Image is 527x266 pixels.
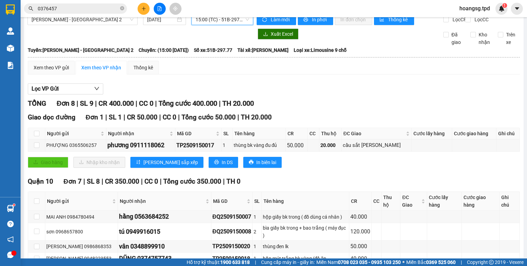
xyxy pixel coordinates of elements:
span: hoangsg.tpd [454,4,495,13]
th: Cước giao hàng [452,128,496,139]
span: ĐC Giao [402,194,420,209]
span: printer [249,160,254,165]
span: file-add [157,6,162,11]
span: Miền Bắc [406,258,456,266]
div: [PERSON_NAME] 0948223553 [46,255,117,262]
span: | [83,177,85,185]
div: Xem theo VP gửi [34,64,69,71]
button: downloadXuất Excel [258,28,298,39]
div: 1 [254,243,260,250]
span: | [141,177,143,185]
div: TP2509150018 [212,254,251,263]
th: CR [349,192,372,211]
span: Tổng cước 350.000 [163,177,221,185]
span: Tài xế: [PERSON_NAME] [237,46,289,54]
th: SL [253,192,262,211]
th: Tên hàng [233,128,286,139]
td: TP2509150018 [211,253,253,265]
div: TP2509150020 [212,242,251,251]
span: sort-ascending [136,160,141,165]
span: | [95,99,97,107]
span: notification [7,236,14,243]
div: hộp mút trắng bk vàng (đồ ăn [263,255,348,262]
div: tú 0949916015 [119,227,210,236]
span: CC 0 [144,177,158,185]
span: Lọc VP Gửi [32,84,59,93]
button: bar-chartThống kê [374,14,414,25]
td: TP2509150017 [175,139,222,151]
span: CR 400.000 [98,99,134,107]
div: 40.000 [350,254,370,263]
th: Cước lấy hàng [427,192,462,211]
span: caret-down [514,5,520,12]
th: CR [286,128,308,139]
img: warehouse-icon [7,27,14,35]
button: caret-down [511,3,523,15]
span: aim [173,6,178,11]
span: Đơn 7 [63,177,82,185]
span: | [159,113,161,121]
span: printer [214,160,219,165]
div: cầu sắt [PERSON_NAME] [343,141,410,150]
div: 50.000 [287,141,307,150]
div: hộp giấy bk trong ( đồ dùng cá nhân ) [263,213,348,221]
div: 1 [254,213,260,221]
td: ĐQ2509150007 [211,211,253,223]
span: Loại xe: Limousine 9 chỗ [294,46,347,54]
img: warehouse-icon [7,45,14,52]
sup: 1 [502,3,507,8]
span: Tổng cước 400.000 [159,99,217,107]
span: TH 20.000 [222,99,254,107]
span: download [263,32,268,37]
span: Chuyến: (15:00 [DATE]) [139,46,189,54]
div: sơn 0968657800 [46,228,117,235]
span: CR 350.000 [105,177,139,185]
button: syncLàm mới [257,14,296,25]
span: ⚪️ [402,261,405,264]
span: [PERSON_NAME] sắp xếp [143,159,198,166]
span: | [237,113,239,121]
span: Người nhận [108,130,168,137]
span: ĐC Giao [343,130,405,137]
span: TỔNG [28,99,46,107]
strong: 0369 525 060 [426,259,456,265]
span: Lọc CC [472,16,490,23]
span: 15:00 (TC) - 51B-297.77 [196,14,249,25]
span: In DS [222,159,233,166]
strong: 1900 633 818 [220,259,250,265]
span: Trên xe [503,31,520,46]
th: Ghi chú [500,192,520,211]
span: 1 [503,3,506,8]
div: ĐQ2509150008 [212,227,251,236]
span: Người nhận [120,197,204,205]
img: icon-new-feature [499,5,505,12]
div: Xem theo VP nhận [81,64,121,71]
span: Tổng cước 50.000 [181,113,236,121]
span: In biên lai [256,159,276,166]
strong: 0708 023 035 - 0935 103 250 [338,259,401,265]
span: | [124,113,125,121]
div: 1 [254,255,260,262]
span: CC 0 [163,113,176,121]
span: Mã GD [177,130,215,137]
span: search [28,6,33,11]
span: sync [262,17,268,23]
span: Xuất Excel [271,30,293,38]
div: [PERSON_NAME] 0986868353 [46,243,117,250]
span: Kho nhận [476,31,493,46]
span: down [94,86,99,91]
span: bar-chart [379,17,385,23]
div: 50.000 [350,242,370,251]
button: plus [138,3,150,15]
span: | [219,99,221,107]
div: DŨNG 0374757743 [119,254,210,263]
span: | [461,258,462,266]
th: CC [372,192,382,211]
div: bìa giấy bk trong + bao trắng ( máy đục ) [263,224,348,239]
th: Cước lấy hàng [412,128,452,139]
span: | [178,113,180,121]
div: ĐQ2509150007 [212,212,251,221]
div: thùng đen lk [263,243,348,250]
button: printerIn phơi [298,14,333,25]
span: | [77,99,78,107]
